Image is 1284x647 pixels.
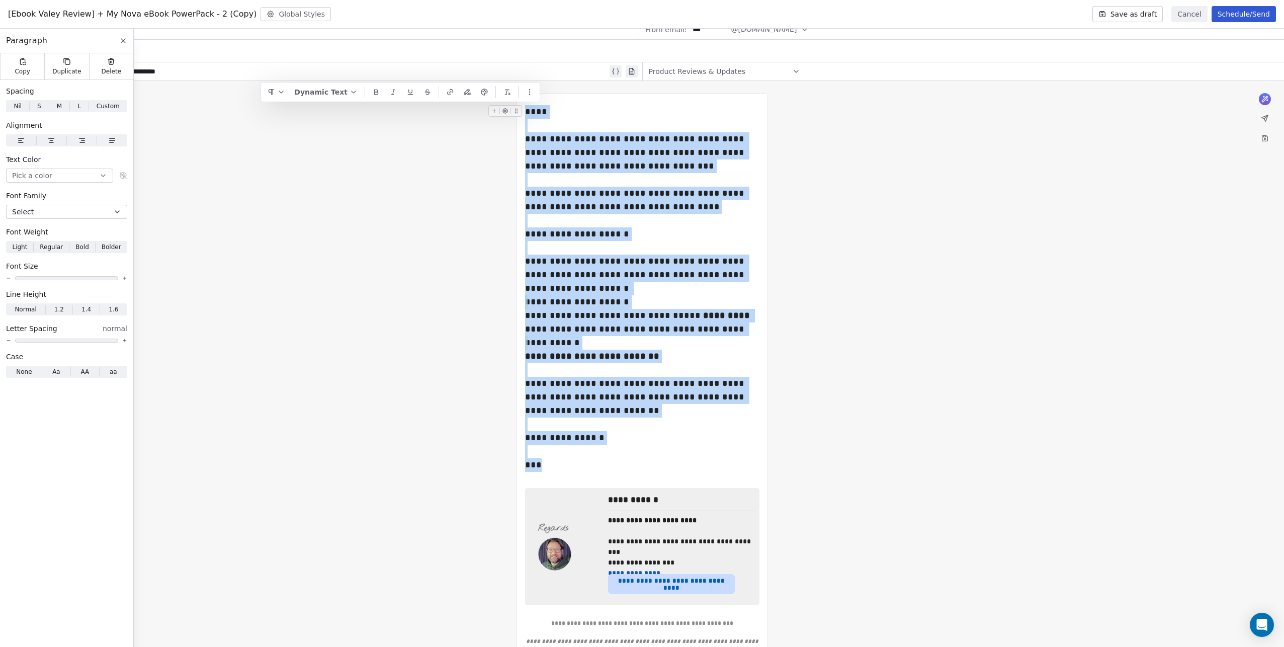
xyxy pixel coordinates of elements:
[6,120,42,130] span: Alignment
[261,7,331,21] button: Global Styles
[102,242,121,252] span: Bolder
[14,102,22,111] span: Nil
[40,242,63,252] span: Regular
[77,102,81,111] span: L
[1092,6,1163,22] button: Save as draft
[6,35,47,47] span: Paragraph
[37,102,41,111] span: S
[6,261,38,271] span: Font Size
[75,242,89,252] span: Bold
[102,67,122,75] span: Delete
[80,367,89,376] span: AA
[16,367,32,376] span: None
[1171,6,1207,22] button: Cancel
[81,305,91,314] span: 1.4
[54,305,64,314] span: 1.2
[6,289,46,299] span: Line Height
[1212,6,1276,22] button: Schedule/Send
[15,67,30,75] span: Copy
[6,154,41,165] span: Text Color
[12,207,34,217] span: Select
[6,86,34,96] span: Spacing
[8,8,256,20] span: [Ebook Valey Review] + My Nova eBook PowerPack - 2 (Copy)
[110,367,117,376] span: aa
[6,169,113,183] button: Pick a color
[15,305,36,314] span: Normal
[731,24,797,35] span: @[DOMAIN_NAME]
[649,66,746,76] span: Product Reviews & Updates
[6,191,46,201] span: Font Family
[12,242,27,252] span: Light
[109,305,118,314] span: 1.6
[290,85,362,100] button: Dynamic Text
[6,352,23,362] span: Case
[97,102,120,111] span: Custom
[6,227,48,237] span: Font Weight
[52,367,60,376] span: Aa
[645,25,687,35] span: From email:
[6,323,57,334] span: Letter Spacing
[1250,613,1274,637] div: Open Intercom Messenger
[103,323,127,334] span: normal
[52,67,81,75] span: Duplicate
[57,102,62,111] span: M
